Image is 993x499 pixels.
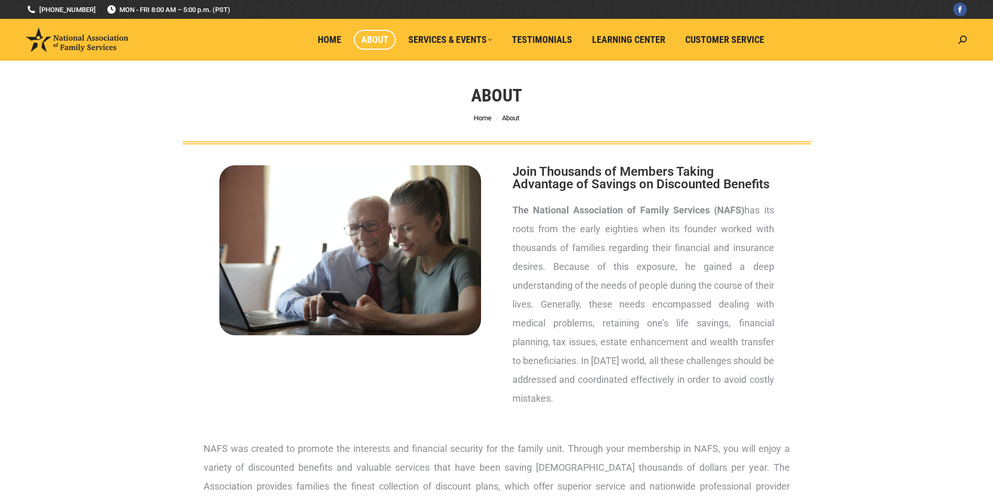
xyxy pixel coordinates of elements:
[318,34,341,46] span: Home
[474,114,492,122] a: Home
[502,114,519,122] span: About
[512,34,572,46] span: Testimonials
[471,84,522,107] h1: About
[512,201,774,408] p: has its roots from the early eighties when its founder worked with thousands of families regardin...
[106,5,230,15] span: MON - FRI 8:00 AM – 5:00 p.m. (PST)
[585,30,673,50] a: Learning Center
[26,5,96,15] a: [PHONE_NUMBER]
[592,34,665,46] span: Learning Center
[512,205,745,216] strong: The National Association of Family Services (NAFS)
[512,165,774,190] h2: Join Thousands of Members Taking Advantage of Savings on Discounted Benefits
[505,30,579,50] a: Testimonials
[310,30,349,50] a: Home
[408,34,492,46] span: Services & Events
[26,28,128,52] img: National Association of Family Services
[678,30,772,50] a: Customer Service
[354,30,396,50] a: About
[219,165,481,335] img: About National Association of Family Services
[953,3,967,16] a: Facebook page opens in new window
[685,34,764,46] span: Customer Service
[361,34,388,46] span: About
